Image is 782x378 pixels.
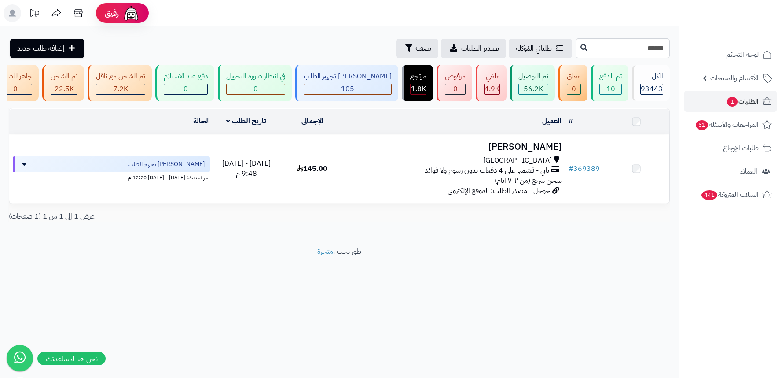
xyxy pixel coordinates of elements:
[695,120,708,130] span: 51
[17,43,65,54] span: إضافة طلب جديد
[184,84,188,94] span: 0
[113,84,128,94] span: 7.2K
[641,84,663,94] span: 93443
[485,84,499,94] span: 4.9K
[304,71,392,82] div: [PERSON_NAME] تجهيز الطلب
[400,65,435,101] a: مرتجع 1.8K
[461,43,499,54] span: تصدير الطلبات
[445,71,466,82] div: مرفوض
[483,156,552,166] span: [GEOGRAPHIC_DATA]
[96,71,145,82] div: تم الشحن مع ناقل
[509,39,572,58] a: طلباتي المُوكلة
[567,84,580,94] div: 0
[569,163,600,174] a: #369389
[222,158,271,179] span: [DATE] - [DATE] 9:48 م
[349,142,562,152] h3: [PERSON_NAME]
[128,160,205,169] span: [PERSON_NAME] تجهيز الطلب
[701,189,759,201] span: السلات المتروكة
[301,116,323,126] a: الإجمالي
[569,116,573,126] a: #
[723,142,759,154] span: طلبات الإرجاع
[453,84,458,94] span: 0
[304,84,391,94] div: 105
[684,114,777,135] a: المراجعات والأسئلة51
[474,65,508,101] a: ملغي 4.9K
[600,84,621,94] div: 10
[484,71,500,82] div: ملغي
[640,71,663,82] div: الكل
[341,84,354,94] span: 105
[519,84,548,94] div: 56241
[2,211,339,222] div: عرض 1 إلى 1 من 1 (1 صفحات)
[589,65,630,101] a: تم الدفع 10
[164,84,207,94] div: 0
[154,65,216,101] a: دفع عند الاستلام 0
[96,84,145,94] div: 7223
[684,161,777,182] a: العملاء
[569,163,573,174] span: #
[722,18,774,37] img: logo-2.png
[51,71,77,82] div: تم الشحن
[55,84,74,94] span: 22.5K
[410,71,426,82] div: مرتجع
[216,65,294,101] a: في انتظار صورة التحويل 0
[425,166,549,176] span: تابي - قسّمها على 4 دفعات بدون رسوم ولا فوائد
[485,84,499,94] div: 4939
[253,84,258,94] span: 0
[226,116,266,126] a: تاريخ الطلب
[516,43,552,54] span: طلباتي المُوكلة
[495,175,562,186] span: شحن سريع (من ٢-٧ ايام)
[726,95,759,107] span: الطلبات
[13,84,18,94] span: 0
[727,97,738,107] span: 1
[740,165,757,178] span: العملاء
[396,39,438,58] button: تصفية
[435,65,474,101] a: مرفوض 0
[508,65,557,101] a: تم التوصيل 56.2K
[51,84,77,94] div: 22451
[13,172,210,182] div: اخر تحديث: [DATE] - [DATE] 12:20 م
[105,8,119,19] span: رفيق
[297,163,327,174] span: 145.00
[684,137,777,159] a: طلبات الإرجاع
[86,65,154,101] a: تم الشحن مع ناقل 7.2K
[164,71,208,82] div: دفع عند الاستلام
[40,65,86,101] a: تم الشحن 22.5K
[294,65,400,101] a: [PERSON_NAME] تجهيز الطلب 105
[10,39,84,58] a: إضافة طلب جديد
[726,48,759,61] span: لوحة التحكم
[684,184,777,205] a: السلات المتروكة441
[23,4,45,24] a: تحديثات المنصة
[684,91,777,112] a: الطلبات1
[317,246,333,257] a: متجرة
[411,84,426,94] span: 1.8K
[524,84,543,94] span: 56.2K
[227,84,285,94] div: 0
[411,84,426,94] div: 1784
[701,190,718,200] span: 441
[710,72,759,84] span: الأقسام والمنتجات
[448,185,550,196] span: جوجل - مصدر الطلب: الموقع الإلكتروني
[567,71,581,82] div: معلق
[542,116,562,126] a: العميل
[599,71,622,82] div: تم الدفع
[518,71,548,82] div: تم التوصيل
[606,84,615,94] span: 10
[630,65,672,101] a: الكل93443
[684,44,777,65] a: لوحة التحكم
[445,84,465,94] div: 0
[193,116,210,126] a: الحالة
[226,71,285,82] div: في انتظار صورة التحويل
[415,43,431,54] span: تصفية
[122,4,140,22] img: ai-face.png
[441,39,506,58] a: تصدير الطلبات
[572,84,576,94] span: 0
[695,119,759,131] span: المراجعات والأسئلة
[557,65,589,101] a: معلق 0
